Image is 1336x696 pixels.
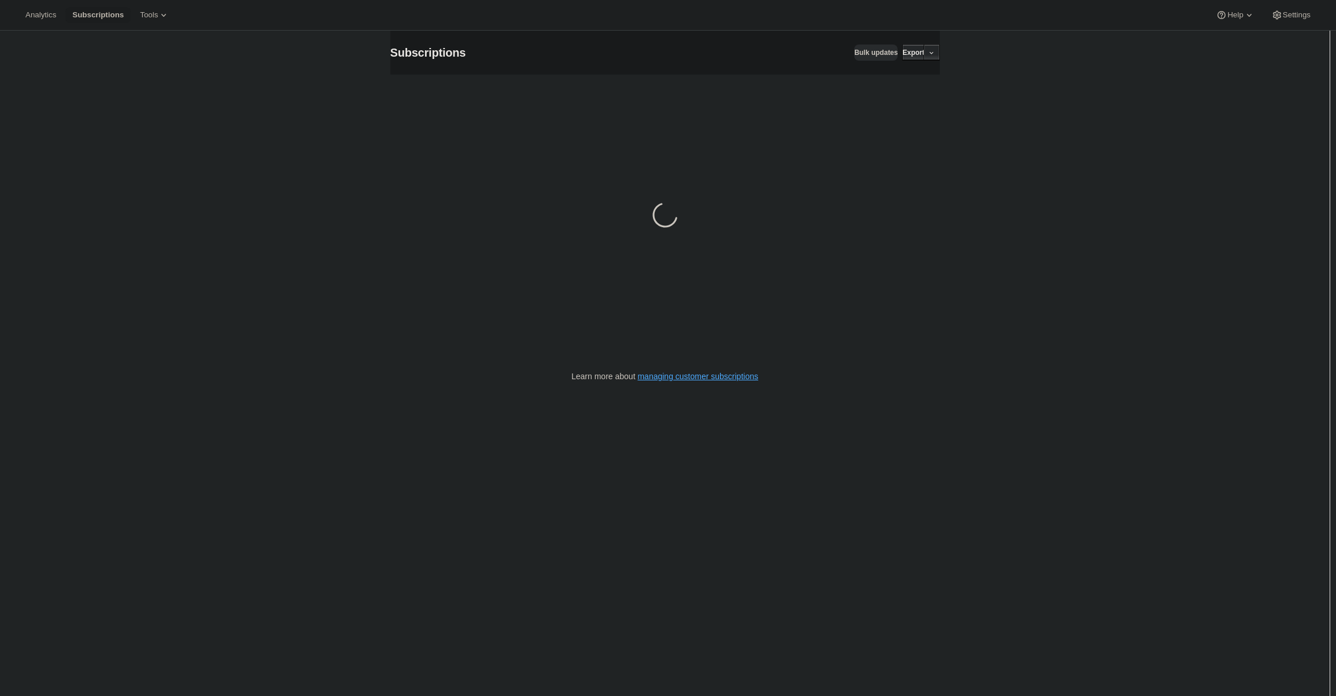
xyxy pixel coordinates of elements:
[854,48,898,57] span: Bulk updates
[1227,10,1243,20] span: Help
[140,10,158,20] span: Tools
[72,10,124,20] span: Subscriptions
[133,7,176,23] button: Tools
[854,45,898,61] button: Bulk updates
[1264,7,1317,23] button: Settings
[571,371,758,382] p: Learn more about
[902,48,924,57] span: Export
[902,45,924,61] button: Export
[637,372,758,381] a: managing customer subscriptions
[19,7,63,23] button: Analytics
[1209,7,1261,23] button: Help
[25,10,56,20] span: Analytics
[65,7,131,23] button: Subscriptions
[390,46,466,59] span: Subscriptions
[1283,10,1311,20] span: Settings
